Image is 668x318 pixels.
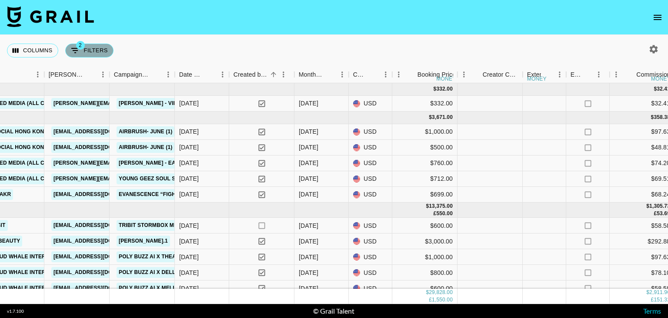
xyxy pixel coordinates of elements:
[299,127,318,136] div: Jun '25
[97,68,110,81] button: Menu
[175,66,229,83] div: Date Created
[392,218,458,233] div: $600.00
[434,210,437,217] div: £
[353,66,367,83] div: Currency
[583,68,595,81] button: Sort
[392,265,458,281] div: $800.00
[179,99,199,108] div: 23/05/2025
[349,233,392,249] div: USD
[367,68,379,81] button: Sort
[646,289,649,296] div: $
[162,68,175,81] button: Menu
[649,9,666,26] button: open drawer
[610,68,623,81] button: Menu
[432,114,453,121] div: 3,671.00
[117,158,204,169] a: [PERSON_NAME] - Easy Lover
[379,68,392,81] button: Menu
[84,68,97,81] button: Sort
[51,267,149,278] a: [EMAIL_ADDRESS][DOMAIN_NAME]
[643,307,661,315] a: Terms
[349,66,392,83] div: Currency
[541,68,553,81] button: Sort
[349,140,392,156] div: USD
[7,44,58,58] button: Select columns
[179,159,199,167] div: 25/06/2025
[349,171,392,187] div: USD
[429,296,432,304] div: £
[110,66,175,83] div: Campaign (Type)
[392,249,458,265] div: $1,000.00
[299,237,318,246] div: Jul '25
[429,289,453,296] div: 29,828.00
[179,127,199,136] div: 19/06/2025
[51,220,149,231] a: [EMAIL_ADDRESS][DOMAIN_NAME]
[651,296,654,304] div: £
[179,174,199,183] div: 28/06/2025
[426,289,429,296] div: $
[117,220,234,231] a: Tribit StormBox Mini+ Fun Music Tour
[117,251,212,262] a: poly buzz ai X theangelamaee
[553,68,566,81] button: Menu
[299,143,318,152] div: Jun '25
[324,68,336,81] button: Sort
[179,237,199,246] div: 25/06/2025
[349,249,392,265] div: USD
[432,296,453,304] div: 1,550.00
[7,6,94,27] img: Grail Talent
[392,156,458,171] div: $760.00
[277,68,290,81] button: Menu
[646,203,649,210] div: $
[7,308,24,314] div: v 1.7.100
[51,251,149,262] a: [EMAIL_ADDRESS][DOMAIN_NAME]
[51,189,149,200] a: [EMAIL_ADDRESS][DOMAIN_NAME]
[117,173,267,184] a: Young Geez Soul Survivor (feat. [PERSON_NAME])
[204,68,216,81] button: Sort
[405,68,417,81] button: Sort
[392,68,405,81] button: Menu
[571,66,583,83] div: Expenses: Remove Commission?
[31,68,44,81] button: Menu
[436,76,456,81] div: money
[299,190,318,199] div: Jun '25
[179,66,204,83] div: Date Created
[299,99,318,108] div: May '25
[179,268,199,277] div: 10/07/2025
[436,85,453,93] div: 332.00
[234,66,267,83] div: Created by Grail Team
[349,156,392,171] div: USD
[229,66,294,83] div: Created by Grail Team
[349,265,392,281] div: USD
[651,114,654,121] div: $
[51,158,193,169] a: [PERSON_NAME][EMAIL_ADDRESS][DOMAIN_NAME]
[336,68,349,81] button: Menu
[392,233,458,249] div: $3,000.00
[179,221,199,230] div: 22/07/2025
[267,68,280,81] button: Sort
[436,210,453,217] div: 550.00
[299,174,318,183] div: Jun '25
[624,68,636,81] button: Sort
[471,68,483,81] button: Sort
[349,124,392,140] div: USD
[51,126,149,137] a: [EMAIL_ADDRESS][DOMAIN_NAME]
[44,66,110,83] div: Booker
[349,218,392,233] div: USD
[458,66,523,83] div: Creator Commmission Override
[299,221,318,230] div: Jul '25
[51,236,149,247] a: [EMAIL_ADDRESS][DOMAIN_NAME]
[654,85,657,93] div: $
[299,284,318,293] div: Jul '25
[392,96,458,112] div: $332.00
[76,41,85,50] span: 2
[299,268,318,277] div: Jul '25
[114,66,150,83] div: Campaign (Type)
[65,44,114,58] button: Show filters
[179,253,199,261] div: 10/07/2025
[51,173,193,184] a: [PERSON_NAME][EMAIL_ADDRESS][DOMAIN_NAME]
[150,68,162,81] button: Sort
[299,66,324,83] div: Month Due
[117,189,217,200] a: Evanescence “Fight Like A Girl"
[179,143,199,152] div: 19/06/2025
[117,283,197,294] a: Poly buzz ai X Mellymena
[51,98,193,109] a: [PERSON_NAME][EMAIL_ADDRESS][DOMAIN_NAME]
